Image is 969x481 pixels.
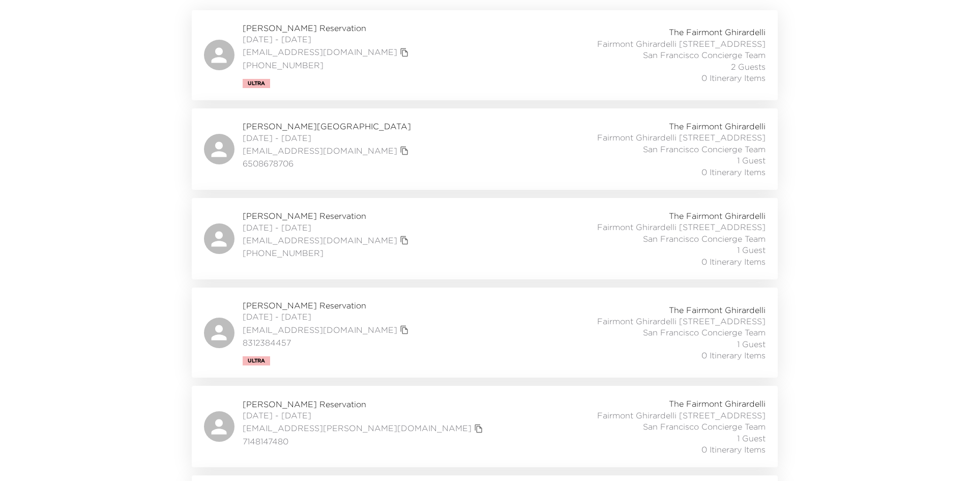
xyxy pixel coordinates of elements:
button: copy primary member email [397,323,412,337]
span: The Fairmont Ghirardelli [669,304,766,316]
span: 2 Guests [731,61,766,72]
span: The Fairmont Ghirardelli [669,121,766,132]
span: Fairmont Ghirardelli [STREET_ADDRESS] [597,132,766,143]
span: San Francisco Concierge Team [643,233,766,244]
a: [PERSON_NAME] Reservation[DATE] - [DATE][EMAIL_ADDRESS][DOMAIN_NAME]copy primary member email8312... [192,288,778,378]
span: San Francisco Concierge Team [643,49,766,61]
span: Ultra [248,358,265,364]
span: 1 Guest [737,155,766,166]
span: [PERSON_NAME] Reservation [243,210,412,221]
span: The Fairmont Ghirardelli [669,26,766,38]
span: [PERSON_NAME][GEOGRAPHIC_DATA] [243,121,412,132]
button: copy primary member email [397,144,412,158]
span: 0 Itinerary Items [701,166,766,178]
span: The Fairmont Ghirardelli [669,210,766,221]
span: 1 Guest [737,338,766,350]
span: The Fairmont Ghirardelli [669,398,766,409]
a: [PERSON_NAME][GEOGRAPHIC_DATA][DATE] - [DATE][EMAIL_ADDRESS][DOMAIN_NAME]copy primary member emai... [192,108,778,190]
span: [DATE] - [DATE] [243,410,486,421]
span: Fairmont Ghirardelli [STREET_ADDRESS] [597,410,766,421]
span: [PERSON_NAME] Reservation [243,300,412,311]
span: [DATE] - [DATE] [243,311,412,322]
span: 8312384457 [243,337,412,348]
a: [PERSON_NAME] Reservation[DATE] - [DATE][EMAIL_ADDRESS][PERSON_NAME][DOMAIN_NAME]copy primary mem... [192,386,778,467]
span: 7148147480 [243,436,486,447]
span: [PERSON_NAME] Reservation [243,22,412,34]
a: [EMAIL_ADDRESS][DOMAIN_NAME] [243,324,397,335]
a: [PERSON_NAME] Reservation[DATE] - [DATE][EMAIL_ADDRESS][DOMAIN_NAME]copy primary member email[PHO... [192,198,778,279]
span: San Francisco Concierge Team [643,144,766,155]
a: [EMAIL_ADDRESS][DOMAIN_NAME] [243,46,397,58]
span: San Francisco Concierge Team [643,421,766,432]
span: 1 Guest [737,433,766,444]
span: Fairmont Ghirardelli [STREET_ADDRESS] [597,316,766,327]
span: 0 Itinerary Items [701,350,766,361]
a: [EMAIL_ADDRESS][PERSON_NAME][DOMAIN_NAME] [243,422,472,434]
span: Ultra [248,80,265,87]
span: 0 Itinerary Items [701,444,766,455]
button: copy primary member email [397,233,412,247]
span: [DATE] - [DATE] [243,34,412,45]
span: [PERSON_NAME] Reservation [243,399,486,410]
span: [PHONE_NUMBER] [243,247,412,259]
span: [PHONE_NUMBER] [243,60,412,71]
span: Fairmont Ghirardelli [STREET_ADDRESS] [597,221,766,233]
a: [EMAIL_ADDRESS][DOMAIN_NAME] [243,145,397,156]
span: San Francisco Concierge Team [643,327,766,338]
span: 0 Itinerary Items [701,256,766,267]
a: [PERSON_NAME] Reservation[DATE] - [DATE][EMAIL_ADDRESS][DOMAIN_NAME]copy primary member email[PHO... [192,10,778,100]
button: copy primary member email [397,45,412,60]
span: 6508678706 [243,158,412,169]
button: copy primary member email [472,421,486,436]
span: [DATE] - [DATE] [243,132,412,144]
span: 0 Itinerary Items [701,72,766,83]
span: 1 Guest [737,244,766,256]
span: Fairmont Ghirardelli [STREET_ADDRESS] [597,38,766,49]
span: [DATE] - [DATE] [243,222,412,233]
a: [EMAIL_ADDRESS][DOMAIN_NAME] [243,235,397,246]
